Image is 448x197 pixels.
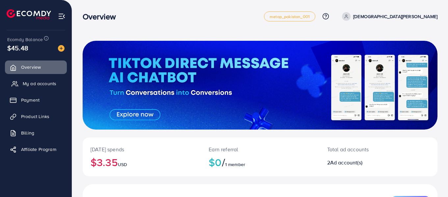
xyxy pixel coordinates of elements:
a: metap_pakistan_001 [264,12,315,21]
p: [DEMOGRAPHIC_DATA][PERSON_NAME] [353,12,437,20]
a: [DEMOGRAPHIC_DATA][PERSON_NAME] [339,12,437,21]
h2: 2 [327,160,400,166]
p: [DATE] spends [91,145,193,153]
a: My ad accounts [5,77,67,90]
h3: Overview [83,12,121,21]
a: Product Links [5,110,67,123]
span: metap_pakistan_001 [270,14,310,19]
img: image [58,45,65,52]
iframe: Chat [420,167,443,192]
h2: $0 [209,156,311,168]
a: Overview [5,61,67,74]
span: USD [118,161,127,168]
span: Ecomdy Balance [7,36,43,43]
span: Billing [21,130,34,136]
span: Product Links [21,113,49,120]
span: Overview [21,64,41,70]
a: Affiliate Program [5,143,67,156]
span: Affiliate Program [21,146,56,153]
img: logo [7,9,51,19]
a: Payment [5,93,67,107]
span: Payment [21,97,40,103]
span: My ad accounts [23,80,56,87]
a: Billing [5,126,67,139]
span: 1 member [225,161,245,168]
span: Ad account(s) [330,159,362,166]
span: / [222,155,225,170]
h2: $3.35 [91,156,193,168]
p: Earn referral [209,145,311,153]
span: $45.48 [7,43,28,53]
img: menu [58,12,66,20]
p: Total ad accounts [327,145,400,153]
